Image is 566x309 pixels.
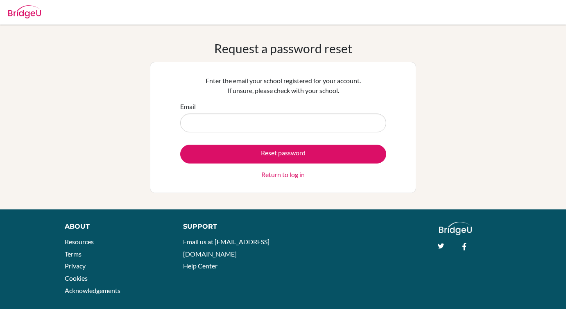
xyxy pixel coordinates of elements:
a: Acknowledgements [65,286,120,294]
a: Cookies [65,274,88,282]
a: Email us at [EMAIL_ADDRESS][DOMAIN_NAME] [183,238,269,258]
a: Terms [65,250,82,258]
a: Resources [65,238,94,245]
a: Help Center [183,262,217,270]
a: Privacy [65,262,86,270]
img: Bridge-U [8,5,41,18]
label: Email [180,102,196,111]
button: Reset password [180,145,386,164]
img: logo_white@2x-f4f0deed5e89b7ecb1c2cc34c3e3d731f90f0f143d5ea2071677605dd97b5244.png [439,222,472,235]
div: About [65,222,165,232]
h1: Request a password reset [214,41,352,56]
a: Return to log in [261,170,305,179]
div: Support [183,222,275,232]
p: Enter the email your school registered for your account. If unsure, please check with your school. [180,76,386,95]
